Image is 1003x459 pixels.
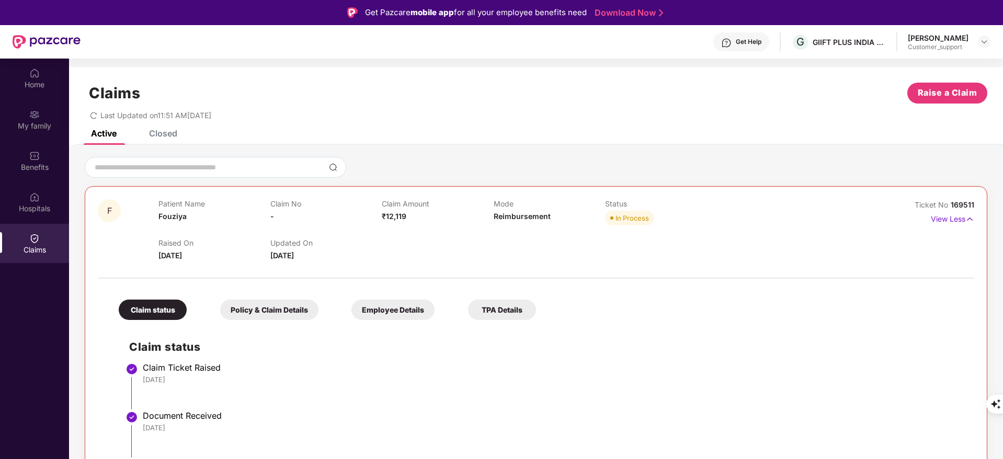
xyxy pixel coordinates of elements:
p: Updated On [270,238,382,247]
img: svg+xml;base64,PHN2ZyBpZD0iQ2xhaW0iIHhtbG5zPSJodHRwOi8vd3d3LnczLm9yZy8yMDAwL3N2ZyIgd2lkdGg9IjIwIi... [29,233,40,244]
div: Claim status [119,300,187,320]
div: [PERSON_NAME] [908,33,968,43]
p: Claim Amount [382,199,493,208]
div: Active [91,128,117,139]
img: svg+xml;base64,PHN2ZyB3aWR0aD0iMjAiIGhlaWdodD0iMjAiIHZpZXdCb3g9IjAgMCAyMCAyMCIgZmlsbD0ibm9uZSIgeG... [29,109,40,120]
div: Get Help [736,38,761,46]
h1: Claims [89,84,140,102]
img: svg+xml;base64,PHN2ZyBpZD0iQmVuZWZpdHMiIHhtbG5zPSJodHRwOi8vd3d3LnczLm9yZy8yMDAwL3N2ZyIgd2lkdGg9Ij... [29,151,40,161]
h2: Claim status [129,338,964,355]
div: [DATE] [143,375,964,384]
span: Ticket No [915,200,951,209]
div: Closed [149,128,177,139]
img: Logo [347,7,358,18]
span: [DATE] [270,251,294,260]
a: Download Now [595,7,660,18]
p: Raised On [158,238,270,247]
span: [DATE] [158,251,182,260]
span: F [107,206,112,215]
img: svg+xml;base64,PHN2ZyBpZD0iSGVscC0zMngzMiIgeG1sbnM9Imh0dHA6Ly93d3cudzMub3JnLzIwMDAvc3ZnIiB3aWR0aD... [721,38,732,48]
span: 169511 [951,200,974,209]
div: Get Pazcare for all your employee benefits need [365,6,587,19]
p: Status [605,199,716,208]
div: Document Received [143,410,964,421]
img: svg+xml;base64,PHN2ZyBpZD0iRHJvcGRvd24tMzJ4MzIiIHhtbG5zPSJodHRwOi8vd3d3LnczLm9yZy8yMDAwL3N2ZyIgd2... [980,38,988,46]
div: Claim Ticket Raised [143,362,964,373]
p: Claim No [270,199,382,208]
p: Patient Name [158,199,270,208]
div: Employee Details [351,300,435,320]
span: Last Updated on 11:51 AM[DATE] [100,111,211,120]
img: svg+xml;base64,PHN2ZyBpZD0iSG9tZSIgeG1sbnM9Imh0dHA6Ly93d3cudzMub3JnLzIwMDAvc3ZnIiB3aWR0aD0iMjAiIG... [29,68,40,78]
strong: mobile app [411,7,454,17]
img: svg+xml;base64,PHN2ZyBpZD0iU3RlcC1Eb25lLTMyeDMyIiB4bWxucz0iaHR0cDovL3d3dy53My5vcmcvMjAwMC9zdmciIH... [126,363,138,375]
img: svg+xml;base64,PHN2ZyB4bWxucz0iaHR0cDovL3d3dy53My5vcmcvMjAwMC9zdmciIHdpZHRoPSIxNyIgaGVpZ2h0PSIxNy... [965,213,974,225]
div: Policy & Claim Details [220,300,318,320]
span: redo [90,111,97,120]
p: Mode [494,199,605,208]
span: Fouziya [158,212,187,221]
img: svg+xml;base64,PHN2ZyBpZD0iU2VhcmNoLTMyeDMyIiB4bWxucz0iaHR0cDovL3d3dy53My5vcmcvMjAwMC9zdmciIHdpZH... [329,163,337,171]
div: In Process [616,213,649,223]
div: Customer_support [908,43,968,51]
span: ₹12,119 [382,212,406,221]
span: G [796,36,804,48]
p: View Less [931,211,974,225]
span: Raise a Claim [918,86,977,99]
img: svg+xml;base64,PHN2ZyBpZD0iSG9zcGl0YWxzIiB4bWxucz0iaHR0cDovL3d3dy53My5vcmcvMjAwMC9zdmciIHdpZHRoPS... [29,192,40,202]
span: Reimbursement [494,212,551,221]
img: svg+xml;base64,PHN2ZyBpZD0iU3RlcC1Eb25lLTMyeDMyIiB4bWxucz0iaHR0cDovL3d3dy53My5vcmcvMjAwMC9zdmciIH... [126,411,138,423]
img: Stroke [659,7,663,18]
div: [DATE] [143,423,964,432]
div: TPA Details [468,300,536,320]
button: Raise a Claim [907,83,987,104]
div: GIIFT PLUS INDIA PRIVATE LIMITED [813,37,886,47]
span: - [270,212,274,221]
img: New Pazcare Logo [13,35,81,49]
